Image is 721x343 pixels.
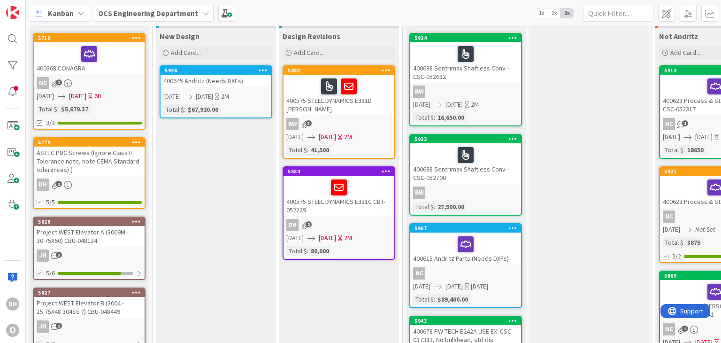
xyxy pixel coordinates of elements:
[445,100,463,109] span: [DATE]
[37,320,49,333] div: JH
[37,179,49,191] div: DH
[307,246,308,256] span: :
[286,118,299,130] div: BW
[560,8,573,18] span: 3x
[434,202,435,212] span: :
[308,145,331,155] div: 41,500
[435,294,470,304] div: $89,400.00
[410,135,521,184] div: 5933400638 Sentrimax Shaftless Conv - CSC-052700
[288,168,394,175] div: 5884
[46,118,55,128] span: 3/3
[46,268,55,278] span: 5/6
[414,136,521,142] div: 5933
[670,48,700,57] span: Add Card...
[410,143,521,184] div: 400638 Sentrimax Shaftless Conv - CSC-052700
[413,294,434,304] div: Total $
[344,233,352,243] div: 2M
[38,35,145,41] div: 5719
[288,67,394,74] div: 5885
[414,35,521,41] div: 5924
[659,31,698,41] span: Not Andritz
[435,202,467,212] div: 27,500.00
[34,218,145,226] div: 5626
[663,225,680,234] span: [DATE]
[6,6,19,19] img: Visit kanbanzone.com
[663,210,675,223] div: NC
[6,324,19,337] div: O
[34,288,145,318] div: 5627Project WEST Elevator B (3004 - 15.75X48 304SS ?) CBU-048449
[284,176,394,216] div: 400575 STEEL DYNAMICS E331C CBT-052229
[34,226,145,247] div: Project WEST Elevator A (3009M - 30.75X60) CBU-048134
[663,145,683,155] div: Total $
[38,218,145,225] div: 5626
[284,66,394,115] div: 5885400575 STEEL DYNAMICS E331D [PERSON_NAME]
[37,77,49,89] div: NC
[413,267,425,280] div: NC
[160,31,199,41] span: New Design
[56,181,62,187] span: 1
[34,179,145,191] div: DH
[682,326,688,332] span: 4
[319,132,336,142] span: [DATE]
[685,237,703,248] div: 3875
[38,139,145,146] div: 5779
[410,187,521,199] div: BW
[410,135,521,143] div: 5933
[663,132,680,142] span: [DATE]
[165,67,271,74] div: 5926
[20,1,43,13] span: Support
[185,104,221,115] div: $67,920.00
[663,323,675,335] div: NC
[34,138,145,147] div: 5779
[410,34,521,42] div: 5924
[683,145,685,155] span: :
[286,145,307,155] div: Total $
[37,249,49,262] div: JH
[286,233,304,243] span: [DATE]
[6,297,19,311] div: DH
[98,8,198,18] b: OCS Engineering Department
[434,112,435,123] span: :
[410,42,521,83] div: 400638 Sentrimax Shaftless Conv - CSC-052632
[286,219,299,231] div: DH
[445,281,463,291] span: [DATE]
[284,219,394,231] div: DH
[34,147,145,176] div: ASTEC PDC Screws (Ignore Class II Tolerance note, note CEMA Standard tolerances) (
[284,167,394,176] div: 5884
[294,48,324,57] span: Add Card...
[37,104,57,114] div: Total $
[171,48,201,57] span: Add Card...
[94,91,101,101] div: 6D
[319,233,336,243] span: [DATE]
[34,34,145,42] div: 5719
[161,66,271,75] div: 5926
[69,91,86,101] span: [DATE]
[284,118,394,130] div: BW
[413,112,434,123] div: Total $
[307,145,308,155] span: :
[56,252,62,258] span: 3
[56,323,62,329] span: 2
[161,66,271,87] div: 5926400645 Andritz (Needs DXFs)
[413,281,430,291] span: [DATE]
[48,8,74,19] span: Kanban
[284,167,394,216] div: 5884400575 STEEL DYNAMICS E331C CBT-052229
[435,112,467,123] div: 16,650.00
[286,246,307,256] div: Total $
[410,34,521,83] div: 5924400638 Sentrimax Shaftless Conv - CSC-052632
[414,318,521,324] div: 5943
[161,75,271,87] div: 400645 Andritz (Needs DXFs)
[34,249,145,262] div: JH
[410,224,521,233] div: 5907
[410,224,521,265] div: 5907400615 Andritz Parts (Needs DXFs)
[471,100,479,109] div: 2M
[34,138,145,176] div: 5779ASTEC PDC Screws (Ignore Class II Tolerance note, note CEMA Standard tolerances) (
[413,187,425,199] div: BW
[163,104,184,115] div: Total $
[535,8,548,18] span: 1x
[56,79,62,86] span: 2
[308,246,331,256] div: 80,000
[221,92,229,101] div: 2M
[682,120,688,126] span: 1
[344,132,352,142] div: 2M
